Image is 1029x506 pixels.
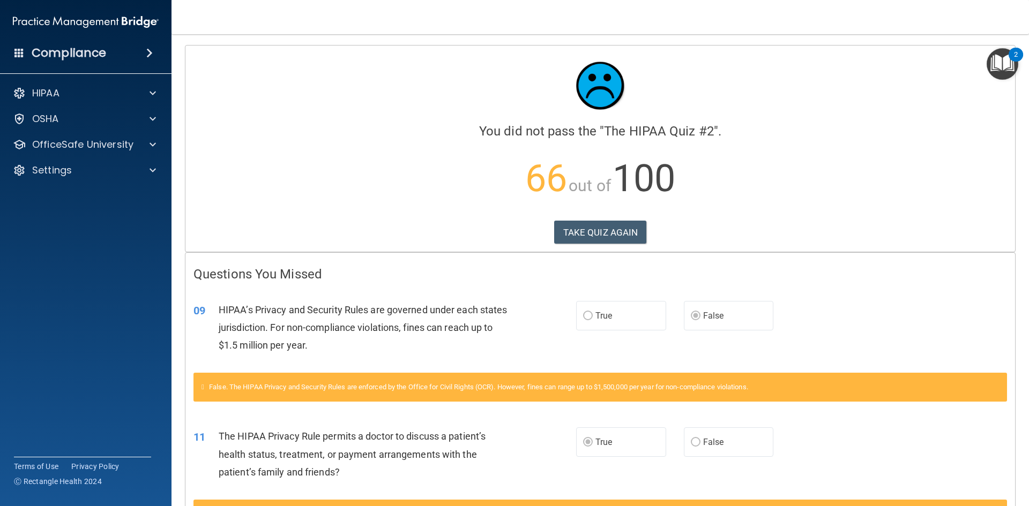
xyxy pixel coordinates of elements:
[219,304,508,351] span: HIPAA’s Privacy and Security Rules are governed under each states jurisdiction. For non-complianc...
[691,439,700,447] input: False
[569,176,611,195] span: out of
[987,48,1018,80] button: Open Resource Center, 2 new notifications
[583,312,593,320] input: True
[703,311,724,321] span: False
[583,439,593,447] input: True
[193,304,205,317] span: 09
[209,383,748,391] span: False. The HIPAA Privacy and Security Rules are enforced by the Office for Civil Rights (OCR). Ho...
[219,431,486,477] span: The HIPAA Privacy Rule permits a doctor to discuss a patient’s health status, treatment, or payme...
[525,156,567,200] span: 66
[193,267,1007,281] h4: Questions You Missed
[595,311,612,321] span: True
[32,164,72,177] p: Settings
[1014,55,1018,69] div: 2
[193,431,205,443] span: 11
[691,312,700,320] input: False
[703,437,724,447] span: False
[613,156,675,200] span: 100
[13,87,156,100] a: HIPAA
[604,124,714,139] span: The HIPAA Quiz #2
[32,112,59,125] p: OSHA
[595,437,612,447] span: True
[71,461,120,472] a: Privacy Policy
[32,46,106,61] h4: Compliance
[13,112,156,125] a: OSHA
[13,164,156,177] a: Settings
[14,476,102,487] span: Ⓒ Rectangle Health 2024
[568,54,632,118] img: sad_face.ecc698e2.jpg
[193,124,1007,138] h4: You did not pass the " ".
[13,138,156,151] a: OfficeSafe University
[554,221,647,244] button: TAKE QUIZ AGAIN
[32,87,59,100] p: HIPAA
[13,11,159,33] img: PMB logo
[14,461,58,472] a: Terms of Use
[32,138,133,151] p: OfficeSafe University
